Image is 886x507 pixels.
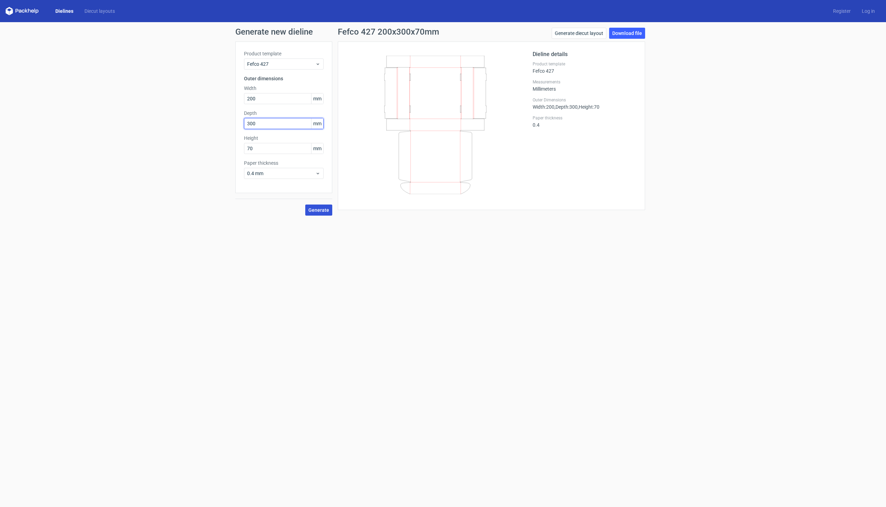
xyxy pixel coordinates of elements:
[244,160,324,166] label: Paper thickness
[856,8,880,15] a: Log in
[247,61,315,67] span: Fefco 427
[533,97,636,103] label: Outer Dimensions
[244,75,324,82] h3: Outer dimensions
[311,118,323,129] span: mm
[828,8,856,15] a: Register
[308,208,329,212] span: Generate
[533,115,636,121] label: Paper thickness
[578,104,599,110] span: , Height : 70
[554,104,578,110] span: , Depth : 300
[311,143,323,154] span: mm
[533,79,636,85] label: Measurements
[305,205,332,216] button: Generate
[311,93,323,104] span: mm
[533,50,636,58] h2: Dieline details
[533,79,636,92] div: Millimeters
[533,61,636,74] div: Fefco 427
[244,50,324,57] label: Product template
[533,104,554,110] span: Width : 200
[552,28,606,39] a: Generate diecut layout
[609,28,645,39] a: Download file
[247,170,315,177] span: 0.4 mm
[533,61,636,67] label: Product template
[235,28,651,36] h1: Generate new dieline
[244,110,324,117] label: Depth
[244,135,324,142] label: Height
[79,8,120,15] a: Diecut layouts
[50,8,79,15] a: Dielines
[533,115,636,128] div: 0.4
[244,85,324,92] label: Width
[338,28,439,36] h1: Fefco 427 200x300x70mm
